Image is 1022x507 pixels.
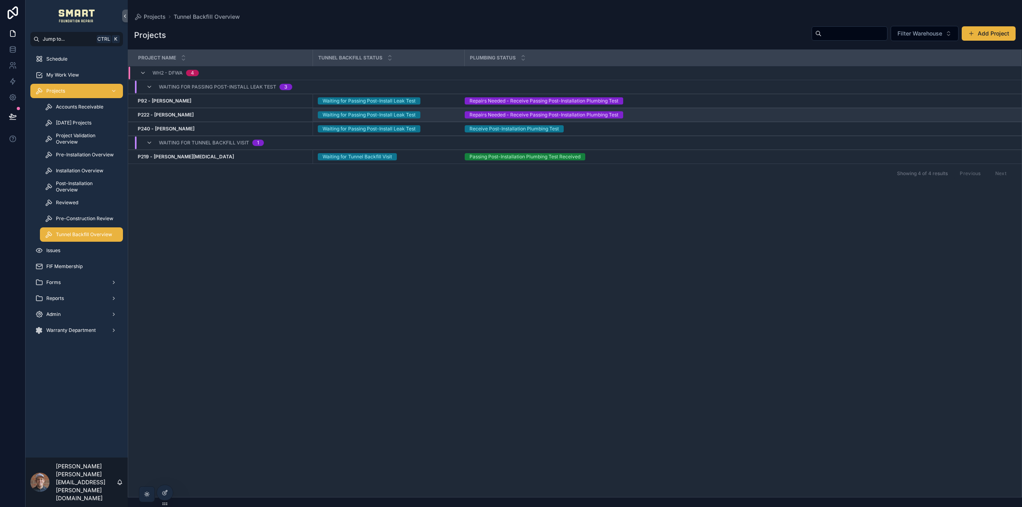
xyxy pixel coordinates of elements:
p: [PERSON_NAME] [PERSON_NAME][EMAIL_ADDRESS][PERSON_NAME][DOMAIN_NAME] [56,462,117,502]
a: Receive Post-Installation Plumbing Test [465,125,1011,132]
a: Schedule [30,52,123,66]
div: Repairs Needed - Receive Passing Post-Installation Plumbing Test [469,97,618,105]
span: Reports [46,295,64,302]
a: P222 - [PERSON_NAME] [138,112,308,118]
span: Pre-Construction Review [56,215,113,222]
span: WH2 - DFWA [153,70,183,76]
a: Reports [30,291,123,306]
strong: P219 - [PERSON_NAME][MEDICAL_DATA] [138,154,234,160]
a: [DATE] Projects [40,116,123,130]
a: Installation Overview [40,164,123,178]
span: Waiting for Passing Post-Install Leak Test [159,84,276,90]
div: 4 [191,70,194,76]
a: Repairs Needed - Receive Passing Post-Installation Plumbing Test [465,111,1011,118]
span: Pre-Installation Overview [56,152,114,158]
span: Warranty Department [46,327,96,333]
a: Repairs Needed - Receive Passing Post-Installation Plumbing Test [465,97,1011,105]
span: Issues [46,247,60,254]
span: Project Validation Overview [56,132,115,145]
a: P240 - [PERSON_NAME] [138,126,308,132]
div: Repairs Needed - Receive Passing Post-Installation Plumbing Test [469,111,618,118]
div: Waiting for Passing Post-Install Leak Test [323,125,416,132]
div: 3 [284,84,287,90]
a: Tunnel Backfill Overview [40,227,123,242]
a: Passing Post-Installation Plumbing Test Received [465,153,1011,160]
a: Warranty Department [30,323,123,337]
a: Forms [30,275,123,290]
h1: Projects [134,30,166,41]
button: Add Project [962,26,1016,41]
img: App logo [59,10,95,22]
div: Passing Post-Installation Plumbing Test Received [469,153,580,160]
span: Reviewed [56,199,78,206]
a: Pre-Construction Review [40,211,123,226]
div: Receive Post-Installation Plumbing Test [469,125,559,132]
span: Accounts Receivable [56,104,103,110]
a: Reviewed [40,195,123,210]
strong: P222 - [PERSON_NAME] [138,112,194,118]
a: Project Validation Overview [40,132,123,146]
span: Projects [46,88,65,94]
strong: P92 - [PERSON_NAME] [138,98,191,104]
strong: P240 - [PERSON_NAME] [138,126,194,132]
a: Projects [134,13,166,21]
div: Waiting for Passing Post-Install Leak Test [323,97,416,105]
span: Forms [46,279,61,286]
span: [DATE] Projects [56,120,91,126]
span: Showing 4 of 4 results [897,170,948,177]
span: Schedule [46,56,67,62]
a: Pre-Installation Overview [40,148,123,162]
a: Admin [30,307,123,322]
a: Post-Installation Overview [40,180,123,194]
span: K [113,36,119,42]
span: Filter Warehouse [897,30,942,37]
div: 1 [257,140,259,146]
span: Tunnel Backfill Overview [56,231,112,238]
span: Plumbing Status [470,55,516,61]
button: Select Button [891,26,959,41]
span: Post-Installation Overview [56,180,115,193]
span: Installation Overview [56,168,103,174]
a: Waiting for Tunnel Backfill Visit [318,153,460,160]
a: P92 - [PERSON_NAME] [138,98,308,104]
a: Waiting for Passing Post-Install Leak Test [318,125,460,132]
span: Waiting for Tunnel Backfill Visit [159,140,249,146]
div: Waiting for Tunnel Backfill Visit [323,153,392,160]
span: My Work View [46,72,79,78]
span: Ctrl [97,35,111,43]
span: FIF Membership [46,263,83,270]
a: Waiting for Passing Post-Install Leak Test [318,111,460,118]
a: Issues [30,243,123,258]
span: Projects [144,13,166,21]
span: Project Name [138,55,176,61]
div: Waiting for Passing Post-Install Leak Test [323,111,416,118]
button: Jump to...CtrlK [30,32,123,46]
a: Accounts Receivable [40,100,123,114]
span: Tunnel Backfill Status [318,55,382,61]
a: Tunnel Backfill Overview [174,13,240,21]
a: FIF Membership [30,259,123,274]
span: Admin [46,311,61,318]
a: Projects [30,84,123,98]
div: scrollable content [26,46,128,348]
a: My Work View [30,68,123,82]
a: P219 - [PERSON_NAME][MEDICAL_DATA] [138,154,308,160]
span: Jump to... [43,36,93,42]
a: Waiting for Passing Post-Install Leak Test [318,97,460,105]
